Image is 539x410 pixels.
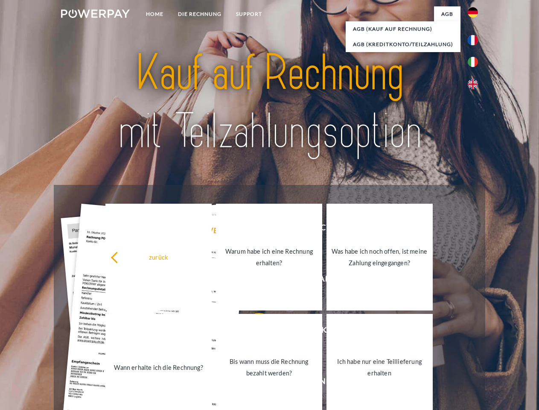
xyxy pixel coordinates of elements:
[346,37,460,52] a: AGB (Kreditkonto/Teilzahlung)
[468,35,478,45] img: fr
[82,41,457,164] img: title-powerpay_de.svg
[171,6,229,22] a: DIE RECHNUNG
[111,361,207,373] div: Wann erhalte ich die Rechnung?
[139,6,171,22] a: Home
[221,356,317,379] div: Bis wann muss die Rechnung bezahlt werden?
[111,251,207,263] div: zurück
[332,356,428,379] div: Ich habe nur eine Teillieferung erhalten
[468,7,478,18] img: de
[61,9,130,18] img: logo-powerpay-white.svg
[221,246,317,269] div: Warum habe ich eine Rechnung erhalten?
[332,246,428,269] div: Was habe ich noch offen, ist meine Zahlung eingegangen?
[346,21,460,37] a: AGB (Kauf auf Rechnung)
[434,6,460,22] a: agb
[326,204,433,310] a: Was habe ich noch offen, ist meine Zahlung eingegangen?
[468,79,478,89] img: en
[468,57,478,67] img: it
[229,6,269,22] a: SUPPORT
